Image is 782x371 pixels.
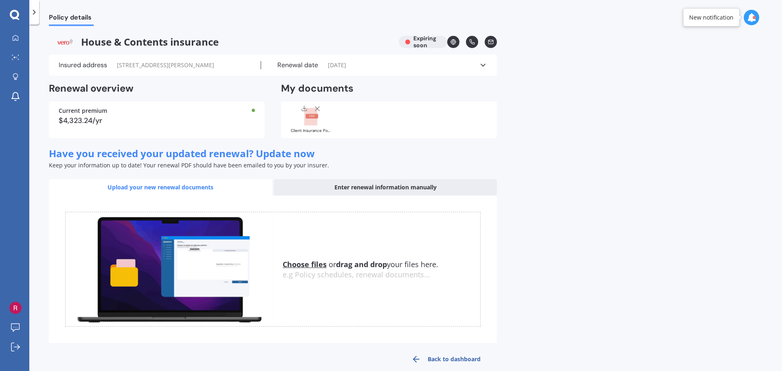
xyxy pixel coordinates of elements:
div: New notification [689,13,734,22]
div: $4,323.24/yr [59,117,255,124]
img: Vero.png [49,36,81,48]
div: e.g Policy schedules, renewal documents... [283,270,480,279]
h2: My documents [281,82,354,95]
div: Current premium [59,108,255,114]
u: Choose files [283,259,327,269]
h2: Renewal overview [49,82,265,95]
span: [DATE] [328,61,346,69]
span: House & Contents insurance [49,36,392,48]
span: [STREET_ADDRESS][PERSON_NAME] [117,61,214,69]
div: Enter renewal information manually [274,179,497,195]
img: upload.de96410c8ce839c3fdd5.gif [66,212,273,327]
img: ACg8ocK6K3_OnW1AdFVS1jfoA41W7EbWH-CFBpY__ZdwMsHSRCf_KNg=s96-c [9,302,22,314]
div: Upload your new renewal documents [49,179,272,195]
div: Client Insurance Portfolio - Jenna Marie Paki & Riley Cameron Hiraka O'Donnell.pdf [291,129,332,133]
b: drag and drop [336,259,387,269]
span: Have you received your updated renewal? Update now [49,147,315,160]
label: Renewal date [277,61,318,69]
span: Keep your information up to date! Your renewal PDF should have been emailed to you by your insurer. [49,161,329,169]
a: Back to dashboard [395,349,497,369]
span: or your files here. [283,259,438,269]
label: Insured address [59,61,107,69]
span: Policy details [49,13,94,24]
